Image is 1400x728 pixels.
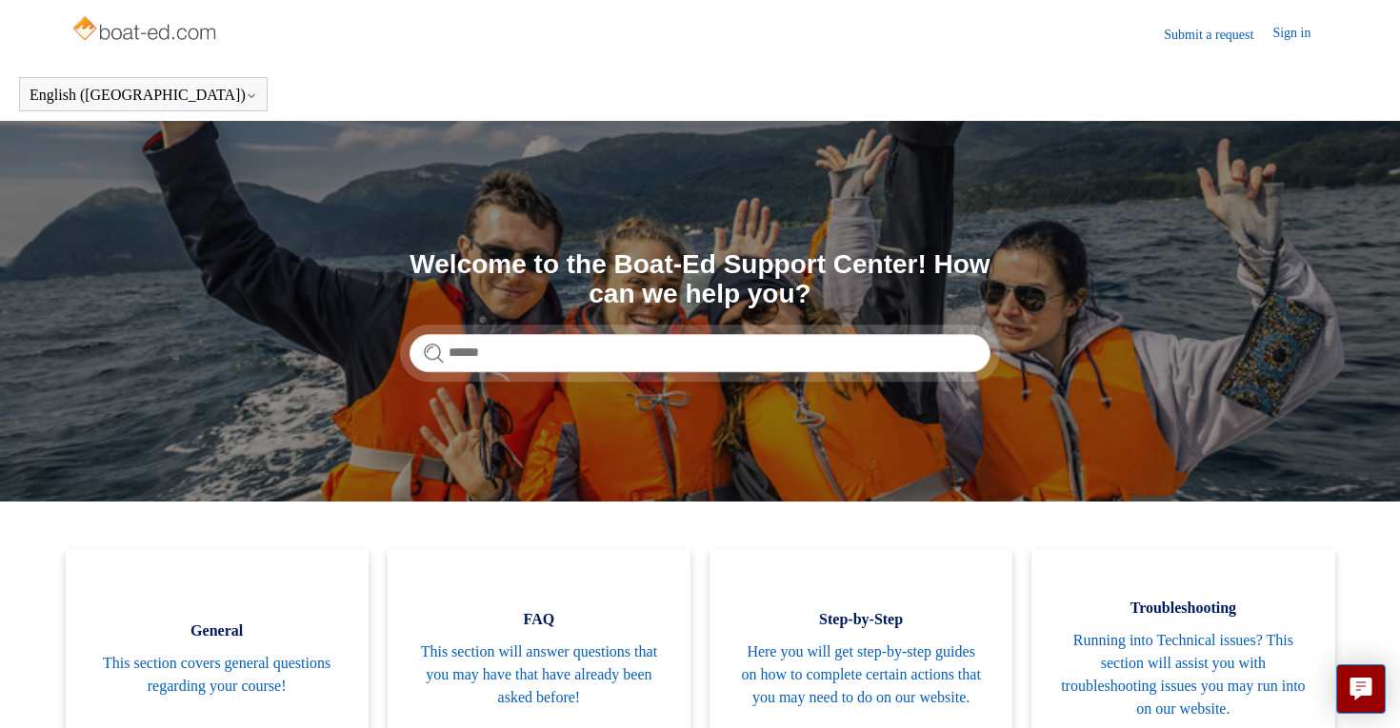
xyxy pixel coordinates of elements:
[416,640,662,709] span: This section will answer questions that you may have that have already been asked before!
[94,652,340,698] span: This section covers general questions regarding your course!
[738,640,984,709] span: Here you will get step-by-step guides on how to complete certain actions that you may need to do ...
[1060,597,1306,620] span: Troubleshooting
[410,250,990,309] h1: Welcome to the Boat-Ed Support Center! How can we help you?
[1272,23,1330,46] a: Sign in
[410,334,990,372] input: Search
[70,11,222,49] img: Boat-Ed Help Center home page
[738,608,984,631] span: Step-by-Step
[416,608,662,631] span: FAQ
[1336,664,1386,714] button: Live chat
[1164,25,1272,45] a: Submit a request
[30,87,257,104] button: English ([GEOGRAPHIC_DATA])
[94,620,340,642] span: General
[1060,629,1306,720] span: Running into Technical issues? This section will assist you with troubleshooting issues you may r...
